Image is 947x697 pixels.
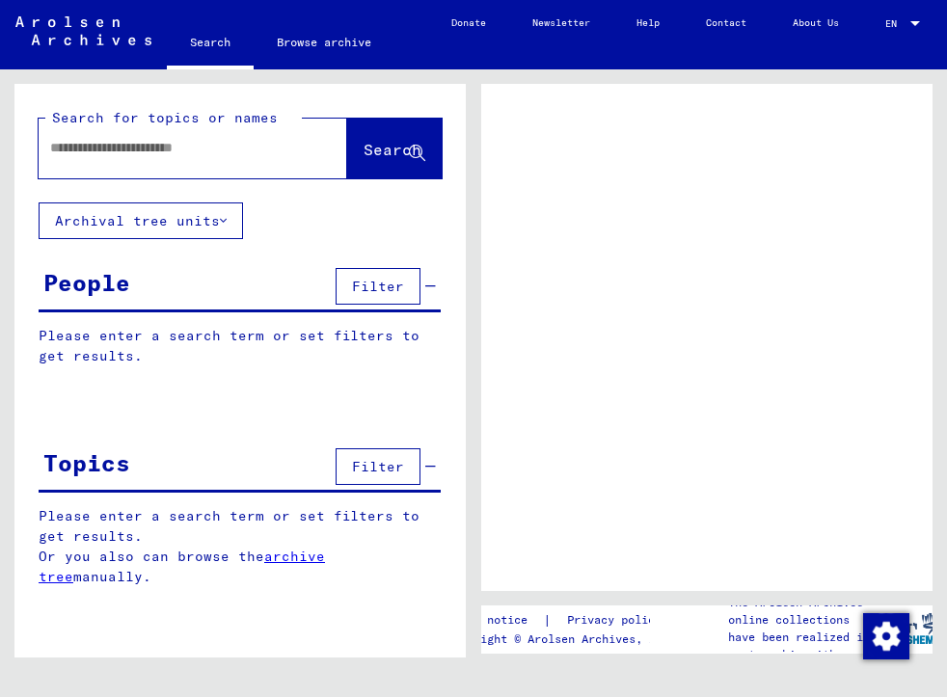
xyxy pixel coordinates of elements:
button: Filter [336,268,420,305]
p: The Arolsen Archives online collections [728,594,877,629]
a: archive tree [39,548,325,585]
span: EN [885,18,906,29]
a: Search [167,19,254,69]
img: Arolsen_neg.svg [15,16,151,45]
p: have been realized in partnership with [728,629,877,663]
p: Please enter a search term or set filters to get results. Or you also can browse the manually. [39,506,442,587]
div: People [43,265,130,300]
button: Archival tree units [39,202,243,239]
a: Browse archive [254,19,394,66]
span: Filter [352,458,404,475]
img: Change consent [863,613,909,659]
mat-label: Search for topics or names [52,109,278,126]
button: Search [347,119,442,178]
span: Search [364,140,421,159]
p: Copyright © Arolsen Archives, 2021 [446,630,685,648]
div: | [446,610,685,630]
div: Topics [43,445,130,480]
span: Filter [352,278,404,295]
a: Privacy policy [552,610,685,630]
a: Legal notice [446,610,543,630]
p: Please enter a search term or set filters to get results. [39,326,441,366]
button: Filter [336,448,420,485]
